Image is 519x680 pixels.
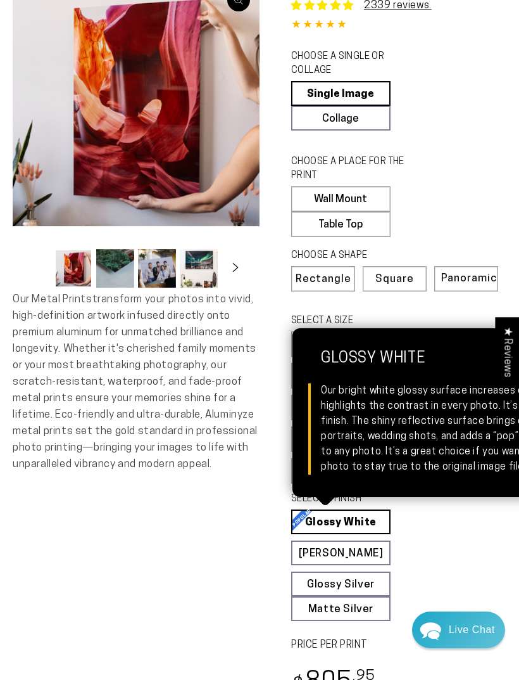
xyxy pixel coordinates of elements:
legend: SELECT A SIZE [291,314,415,328]
label: 11x14 [291,363,341,388]
div: 4.84 out of 5.0 stars [291,16,506,35]
a: Single Image [291,81,391,106]
label: 24x36 [291,458,341,484]
legend: CHOOSE A SHAPE [291,249,415,263]
a: 2339 reviews. [364,1,432,11]
a: Matte Silver [291,596,391,621]
button: Load image 3 in gallery view [138,249,176,288]
span: Our Metal Prints transform your photos into vivid, high-definition artwork infused directly onto ... [13,294,258,470]
div: Chat widget toggle [412,612,505,648]
legend: CHOOSE A SINGLE OR COLLAGE [291,50,415,78]
a: Glossy Silver [291,572,391,596]
legend: CHOOSE A PLACE FOR THE PRINT [291,155,415,183]
div: Click to open Judge.me floating reviews tab [495,317,519,387]
button: Load image 4 in gallery view [180,249,218,288]
label: 5x7 [291,331,341,357]
span: Panoramic [441,273,497,284]
button: Load image 2 in gallery view [96,249,134,288]
a: Glossy White [291,510,391,534]
span: Square [375,274,414,285]
label: Wall Mount [291,186,391,212]
label: Table Top [291,212,391,237]
legend: SELECT A FINISH [291,492,415,506]
span: Rectangle [296,274,351,285]
label: 20x30 [291,427,341,452]
button: Slide right [222,254,249,282]
label: PRICE PER PRINT [291,638,506,653]
div: Contact Us Directly [449,612,495,648]
a: Collage [291,106,391,131]
a: [PERSON_NAME] [291,541,391,565]
button: Slide left [23,254,51,282]
button: Load image 1 in gallery view [54,249,92,288]
label: 16x20 [291,395,341,420]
